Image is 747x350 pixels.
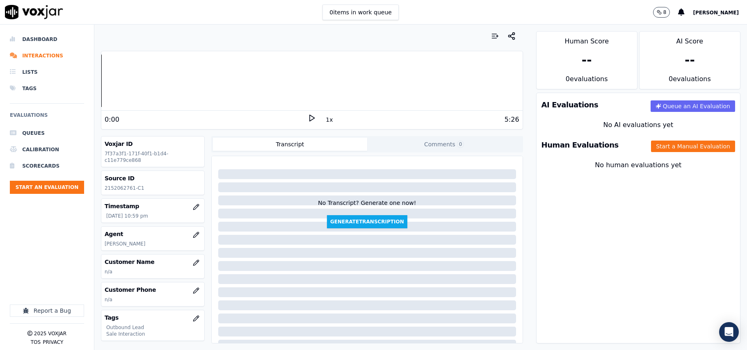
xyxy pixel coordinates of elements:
a: Calibration [10,141,84,158]
div: 0:00 [105,115,119,125]
button: GenerateTranscription [327,215,407,228]
p: Sale Interaction [106,331,201,337]
button: Start a Manual Evaluation [651,141,735,152]
p: 7f37a3f1-171f-40f1-b1d4-c11e779ce868 [105,150,201,164]
h3: Timestamp [105,202,201,210]
button: Privacy [43,339,63,345]
a: Dashboard [10,31,84,48]
button: [PERSON_NAME] [693,7,747,17]
h3: AI Evaluations [541,101,599,109]
p: Outbound Lead [106,324,201,331]
h3: Human Evaluations [541,141,619,149]
div: No human evaluations yet [543,160,733,190]
button: Queue an AI Evaluation [651,100,735,112]
p: 2025 Voxjar [34,330,66,337]
h3: Tags [105,314,201,322]
a: Lists [10,64,84,80]
div: AI Score [640,32,740,46]
div: No AI evaluations yet [543,120,733,130]
span: [PERSON_NAME] [693,10,739,16]
p: 2152062761-C1 [105,185,201,191]
div: Open Intercom Messenger [719,322,739,342]
h3: Voxjar ID [105,140,201,148]
h3: Customer Phone [105,286,201,294]
p: [DATE] 10:59 pm [106,213,201,219]
h3: Customer Name [105,258,201,266]
div: 0 evaluation s [537,74,637,89]
a: Tags [10,80,84,97]
button: Report a Bug [10,305,84,317]
p: n/a [105,268,201,275]
p: 8 [663,9,667,16]
button: Comments [367,138,521,151]
button: 8 [653,7,670,18]
p: n/a [105,296,201,303]
div: -- [685,53,695,68]
div: No Transcript? Generate one now! [318,199,416,215]
img: voxjar logo [5,5,63,19]
button: Start an Evaluation [10,181,84,194]
p: [PERSON_NAME] [105,241,201,247]
div: 5:26 [505,115,519,125]
span: 0 [457,141,464,148]
button: TOS [31,339,41,345]
h3: Source ID [105,174,201,182]
button: Transcript [213,138,367,151]
a: Queues [10,125,84,141]
a: Interactions [10,48,84,64]
h6: Evaluations [10,110,84,125]
a: Scorecards [10,158,84,174]
button: 8 [653,7,678,18]
button: 1x [324,114,334,125]
h3: Agent [105,230,201,238]
button: 0items in work queue [322,5,399,20]
div: 0 evaluation s [640,74,740,89]
div: -- [582,53,592,68]
div: Human Score [537,32,637,46]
